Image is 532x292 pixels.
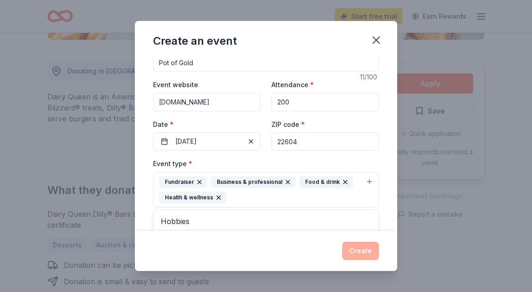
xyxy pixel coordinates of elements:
[159,192,226,203] div: Health & wellness
[159,176,207,188] div: Fundraiser
[153,172,379,208] button: FundraiserBusiness & professionalFood & drinkHealth & wellness
[153,209,379,272] div: FundraiserBusiness & professionalFood & drinkHealth & wellness
[299,176,353,188] div: Food & drink
[161,215,371,227] span: Hobbies
[211,176,296,188] div: Business & professional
